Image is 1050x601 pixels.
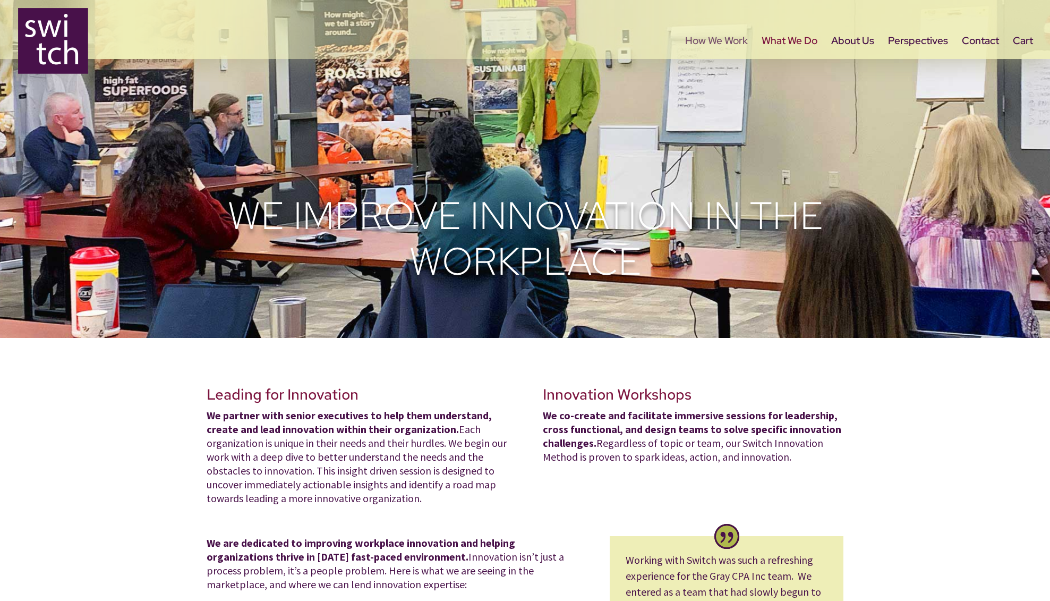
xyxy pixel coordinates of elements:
h2: Innovation Workshops [543,386,844,409]
strong: We co-create and facilitate immersive sessions for leadership, cross functional, and design teams... [543,409,841,450]
a: About Us [831,37,874,82]
a: Cart [1013,37,1033,82]
a: What We Do [762,37,817,82]
h1: We improve innovation in the workplace [207,193,844,290]
p: Regardless of topic or team, our Switch Innovation Method is proven to spark ideas, action, and i... [543,409,844,464]
h2: Leading for Innovation [207,386,508,409]
strong: We partner with senior executives to help them understand, create and lead innovation within thei... [207,409,492,436]
p: Each organization is unique in their needs and their hurdles. We begin our work with a deep dive ... [207,409,508,505]
strong: We are dedicated to improving workplace innovation and helping organizations thrive in [DATE] fas... [207,536,515,563]
a: How We Work [685,37,748,82]
a: Perspectives [888,37,948,82]
a: Contact [962,37,999,82]
p: Innovation isn’t just a process problem, it’s a people problem. Here is what we are seeing in the... [207,536,575,591]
